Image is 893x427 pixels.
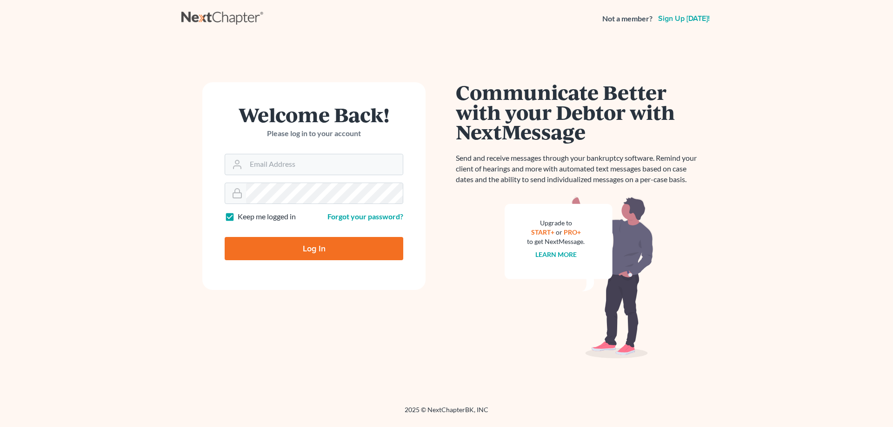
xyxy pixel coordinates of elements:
[505,196,653,359] img: nextmessage_bg-59042aed3d76b12b5cd301f8e5b87938c9018125f34e5fa2b7a6b67550977c72.svg
[225,128,403,139] p: Please log in to your account
[527,237,585,246] div: to get NextMessage.
[238,211,296,222] label: Keep me logged in
[602,13,653,24] strong: Not a member?
[531,228,554,236] a: START+
[456,153,702,185] p: Send and receive messages through your bankruptcy software. Remind your client of hearings and mo...
[535,250,577,258] a: Learn more
[556,228,562,236] span: or
[225,105,403,125] h1: Welcome Back!
[564,228,581,236] a: PRO+
[456,82,702,142] h1: Communicate Better with your Debtor with NextMessage
[527,218,585,228] div: Upgrade to
[327,212,403,221] a: Forgot your password?
[181,405,712,422] div: 2025 © NextChapterBK, INC
[225,237,403,260] input: Log In
[246,154,403,175] input: Email Address
[656,15,712,22] a: Sign up [DATE]!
